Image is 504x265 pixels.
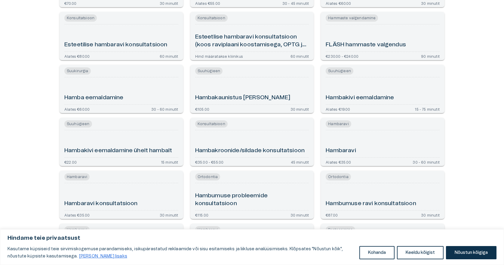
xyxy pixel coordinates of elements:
[64,41,167,49] h6: Esteetilise hambaravi konsultatsioon
[195,67,223,75] span: Suuhügieen
[8,245,355,260] p: Kasutame küpsiseid teie sirvimiskogemuse parandamiseks, isikupärastatud reklaamide või sisu esita...
[326,213,338,217] p: €87.00
[79,254,128,259] a: Loe lisaks
[446,246,496,259] button: Nõustun kõigiga
[31,5,40,10] span: Help
[321,12,444,60] a: Open service booking details
[64,213,90,217] p: Alates €35.00
[195,120,228,128] span: Konsultatsioon
[60,171,183,219] a: Open service booking details
[195,54,243,58] p: Hind määratakse kliinikus
[195,107,209,111] p: €105.00
[60,118,183,166] a: Open service booking details
[190,65,314,113] a: Open service booking details
[195,1,220,5] p: Alates €55.00
[60,12,183,60] a: Open service booking details
[160,213,178,217] p: 30 minutit
[64,147,172,155] h6: Hambakivi eemaldamine ühelt hambalt
[326,120,351,128] span: Hambaravi
[290,54,309,58] p: 60 minutit
[64,160,77,164] p: €22.00
[161,160,178,164] p: 15 minutit
[195,147,305,155] h6: Hambakroonide/sildade konsultatsioon
[160,1,178,5] p: 30 minutit
[326,226,355,233] span: Proteesimine
[64,226,90,233] span: Hambaravi
[397,246,444,259] button: Keeldu kõigist
[326,147,356,155] h6: Hambaravi
[190,171,314,219] a: Open service booking details
[290,107,309,111] p: 30 minutit
[64,173,90,180] span: Hambaravi
[160,54,178,58] p: 60 minutit
[282,1,309,5] p: 30 - 45 minutit
[8,235,496,242] p: Hindame teie privaatsust
[60,65,183,113] a: Open service booking details
[415,107,440,111] p: 15 - 75 minutit
[359,246,395,259] button: Kohanda
[321,118,444,166] a: Open service booking details
[321,171,444,219] a: Open service booking details
[290,213,309,217] p: 30 minutit
[326,200,416,208] h6: Hambumuse ravi konsultatsioon
[321,65,444,113] a: Open service booking details
[64,94,124,102] h6: Hamba eemaldamine
[413,160,440,164] p: 30 - 60 minutit
[326,41,406,49] h6: FLÄSH hammaste valgendus
[64,120,92,128] span: Suuhügieen
[195,173,220,180] span: Ortodontia
[195,226,220,233] span: Hambaravi
[64,67,91,75] span: Suukirurgia
[64,107,90,111] p: Alates €60.00
[326,1,351,5] p: Alates €60.00
[421,213,440,217] p: 30 minutit
[195,160,224,164] p: €35.00 - €55.00
[326,107,350,111] p: Alates €19.00
[64,1,76,5] p: €70.00
[195,14,228,22] span: Konsultatsioon
[326,14,378,22] span: Hammaste valgendamine
[195,33,309,49] h6: Esteetlise hambaravi konsultatsioon (koos raviplaani koostamisega, OPTG ja CBCT)
[64,14,97,22] span: Konsultatsioon
[326,160,351,164] p: Alates €35.00
[64,200,138,208] h6: Hambaravi konsultatsioon
[326,54,358,58] p: €230.00 - €240.00
[190,118,314,166] a: Open service booking details
[64,54,90,58] p: Alates €80.00
[326,173,351,180] span: Ortodontia
[195,213,208,217] p: €115.00
[326,67,353,75] span: Suuhügieen
[195,192,309,208] h6: Hambumuse probleemide konsultatsioon
[190,12,314,60] a: Open service booking details
[421,54,440,58] p: 90 minutit
[421,1,440,5] p: 30 minutit
[151,107,178,111] p: 30 - 60 minutit
[291,160,309,164] p: 45 minutit
[326,94,394,102] h6: Hambakivi eemaldamine
[195,94,290,102] h6: Hambakaunistus [PERSON_NAME]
